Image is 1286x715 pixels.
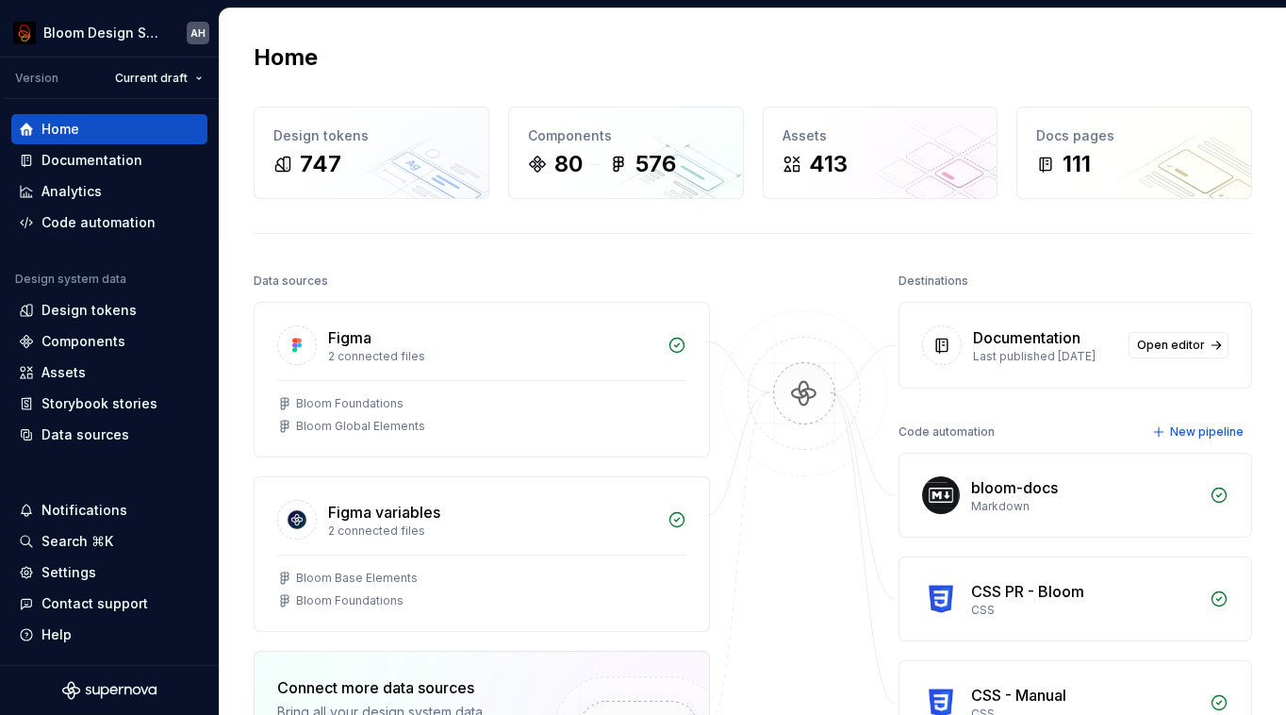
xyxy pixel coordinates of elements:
a: Docs pages111 [1016,107,1252,199]
span: New pipeline [1170,424,1244,440]
div: 576 [635,149,676,179]
a: Figma2 connected filesBloom FoundationsBloom Global Elements [254,302,710,457]
span: Current draft [115,71,188,86]
div: Components [41,332,125,351]
div: 111 [1063,149,1091,179]
div: 2 connected files [328,349,656,364]
div: AH [190,25,206,41]
h2: Home [254,42,318,73]
button: Bloom Design SystemAH [4,12,215,53]
a: Code automation [11,208,207,238]
div: Data sources [41,425,129,444]
button: Search ⌘K [11,526,207,557]
a: Design tokens747 [254,107,489,199]
a: Home [11,114,207,144]
div: Figma variables [328,501,440,524]
div: Analytics [41,182,102,201]
div: CSS PR - Bloom [971,580,1084,603]
div: Help [41,625,72,644]
svg: Supernova Logo [62,681,157,700]
img: 15fdffcd-51c5-43ea-ac8d-4ab14cc347bb.png [13,22,36,44]
div: Design tokens [41,301,137,320]
div: Design system data [15,272,126,287]
div: 413 [809,149,848,179]
div: Docs pages [1036,126,1232,145]
a: Data sources [11,420,207,450]
a: Open editor [1129,332,1228,358]
div: Bloom Global Elements [296,419,425,434]
div: 2 connected files [328,524,656,539]
a: Components80576 [508,107,744,199]
button: New pipeline [1146,419,1252,445]
div: Figma [328,326,371,349]
div: Code automation [41,213,156,232]
div: Home [41,120,79,139]
div: 80 [554,149,583,179]
div: Markdown [971,499,1198,514]
div: Storybook stories [41,394,157,413]
div: Connect more data sources [277,676,522,699]
a: Settings [11,557,207,588]
div: CSS [971,603,1198,618]
a: Components [11,326,207,357]
a: Assets413 [763,107,998,199]
div: Assets [41,363,86,382]
button: Help [11,620,207,650]
div: Bloom Foundations [296,396,404,411]
div: Destinations [899,268,968,294]
a: Assets [11,357,207,388]
a: Analytics [11,176,207,207]
a: Storybook stories [11,389,207,419]
div: Search ⌘K [41,532,113,551]
div: Notifications [41,501,127,520]
a: Documentation [11,145,207,175]
div: Bloom Base Elements [296,571,418,586]
a: Figma variables2 connected filesBloom Base ElementsBloom Foundations [254,476,710,632]
button: Contact support [11,589,207,619]
div: bloom-docs [971,476,1058,499]
div: Code automation [899,419,995,445]
button: Notifications [11,495,207,525]
div: Documentation [973,326,1080,349]
div: Bloom Design System [43,24,164,42]
div: Design tokens [273,126,470,145]
a: Design tokens [11,295,207,325]
div: CSS - Manual [971,684,1066,707]
div: Version [15,71,58,86]
button: Current draft [107,65,211,91]
div: 747 [300,149,341,179]
div: Last published [DATE] [973,349,1117,364]
div: Components [528,126,724,145]
div: Contact support [41,594,148,613]
span: Open editor [1137,338,1205,353]
div: Data sources [254,268,328,294]
div: Settings [41,563,96,582]
div: Bloom Foundations [296,593,404,608]
div: Assets [783,126,979,145]
div: Documentation [41,151,142,170]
